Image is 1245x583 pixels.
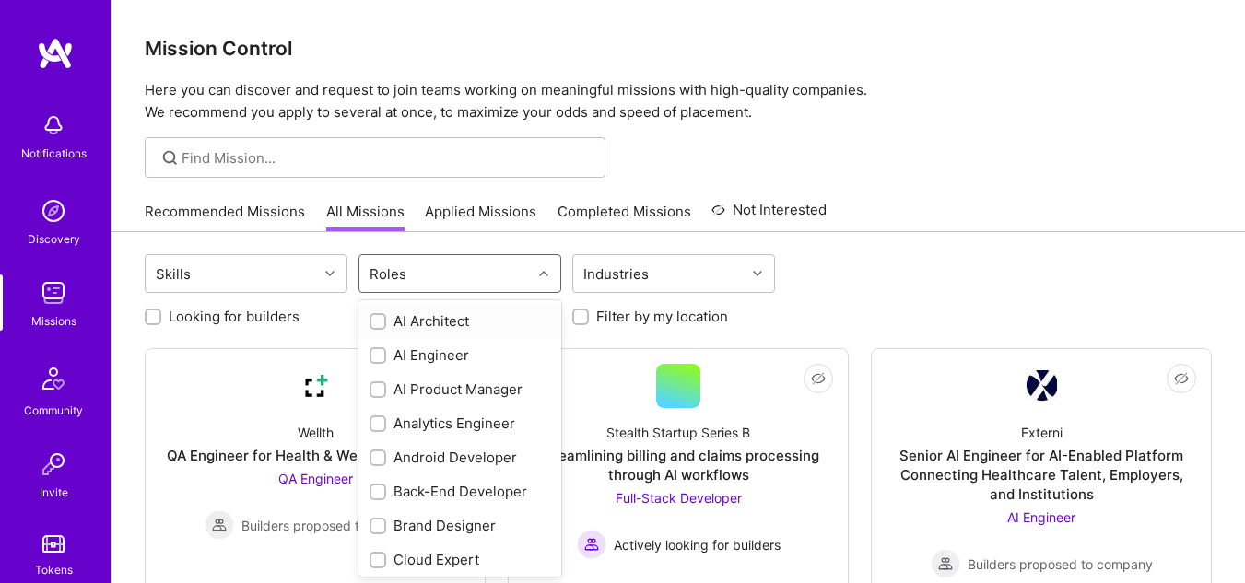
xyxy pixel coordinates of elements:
[326,202,405,232] a: All Missions
[370,482,550,501] div: Back-End Developer
[293,364,337,408] img: Company Logo
[370,448,550,467] div: Android Developer
[35,192,72,229] img: discovery
[616,490,742,506] span: Full-Stack Developer
[159,147,181,169] i: icon SearchGrey
[35,560,73,579] div: Tokens
[24,401,83,420] div: Community
[31,311,76,331] div: Missions
[370,414,550,433] div: Analytics Engineer
[753,269,762,278] i: icon Chevron
[35,274,72,311] img: teamwork
[370,516,550,535] div: Brand Designer
[370,311,550,331] div: AI Architect
[1021,423,1063,442] div: Externi
[278,471,353,486] span: QA Engineer
[28,229,80,249] div: Discovery
[298,423,334,442] div: Wellth
[614,535,781,554] span: Actively looking for builders
[145,79,1212,123] p: Here you can discover and request to join teams working on meaningful missions with high-quality ...
[887,446,1196,504] div: Senior AI Engineer for AI-Enabled Platform Connecting Healthcare Talent, Employers, and Institutions
[35,446,72,483] img: Invite
[37,37,74,70] img: logo
[145,202,305,232] a: Recommended Missions
[205,510,234,540] img: Builders proposed to company
[35,107,72,144] img: bell
[167,446,464,465] div: QA Engineer for Health & Wellness Company
[241,516,427,535] span: Builders proposed to company
[169,307,300,326] label: Looking for builders
[325,269,335,278] i: icon Chevron
[42,535,65,553] img: tokens
[370,379,550,399] div: AI Product Manager
[606,423,750,442] div: Stealth Startup Series B
[365,261,411,287] div: Roles
[968,554,1153,574] span: Builders proposed to company
[145,37,1212,60] h3: Mission Control
[21,144,87,163] div: Notifications
[1174,371,1189,386] i: icon EyeClosed
[577,530,606,559] img: Actively looking for builders
[40,483,68,502] div: Invite
[182,148,592,168] input: Find Mission...
[596,307,728,326] label: Filter by my location
[1007,509,1075,525] span: AI Engineer
[579,261,653,287] div: Industries
[370,550,550,569] div: Cloud Expert
[1026,370,1057,402] img: Company Logo
[931,549,960,578] img: Builders proposed to company
[711,199,827,232] a: Not Interested
[539,269,548,278] i: icon Chevron
[425,202,536,232] a: Applied Missions
[370,345,550,365] div: AI Engineer
[31,356,76,401] img: Community
[151,261,195,287] div: Skills
[558,202,691,232] a: Completed Missions
[811,371,826,386] i: icon EyeClosed
[523,446,833,484] div: Streamlining billing and claims processing through AI workflows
